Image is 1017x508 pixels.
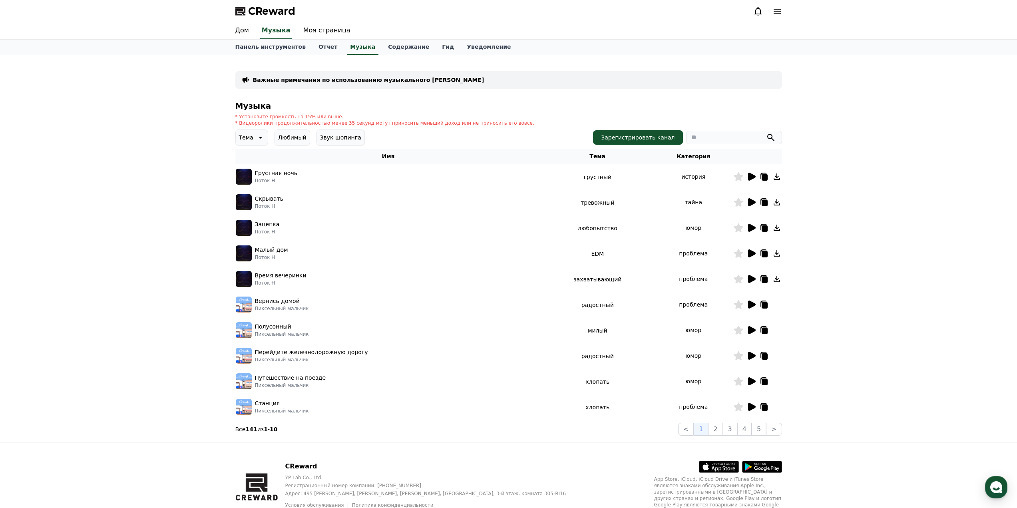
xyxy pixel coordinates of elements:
[236,194,252,210] img: музыка
[679,301,708,308] font: проблема
[771,425,776,433] font: >
[255,298,300,304] font: Вернись домой
[262,26,291,34] font: Музыка
[591,251,604,257] font: EDM
[255,323,291,330] font: Полусонный
[585,404,609,410] font: хлопать
[382,153,394,159] font: Имя
[255,382,309,388] font: Пиксельный мальчик
[460,40,517,55] a: Уведомление
[320,134,361,141] font: Звук шопинга
[347,40,378,55] a: Музыка
[118,265,138,272] span: Settings
[388,44,429,50] font: Содержание
[255,408,309,414] font: Пиксельный мальчик
[236,399,252,415] img: музыка
[236,169,252,185] img: музыка
[66,266,90,272] span: Messages
[239,134,253,141] font: Тема
[255,331,309,337] font: Пиксельный мальчик
[581,199,614,206] font: тревожный
[255,306,309,311] font: Пиксельный мальчик
[593,130,683,145] button: Зарегистрировать канал
[699,425,703,433] font: 1
[285,462,317,470] font: CReward
[235,426,246,432] font: Все
[236,322,252,338] img: музыка
[573,276,621,283] font: захватывающий
[236,220,252,236] img: музыка
[255,349,368,355] font: Перейдите железнодорожную дорогу
[681,173,705,180] font: история
[235,120,534,126] font: * Видеоролики продолжительностью менее 35 секунд могут приносить меньший доход или не приносить е...
[253,77,484,83] font: Важные примечания по использованию музыкального [PERSON_NAME]
[255,247,288,253] font: Малый дом
[728,425,732,433] font: 3
[679,250,708,257] font: проблема
[268,426,270,432] font: -
[255,203,275,209] font: Поток H
[442,44,454,50] font: Гид
[677,153,710,159] font: Категория
[278,134,306,141] font: Любимый
[270,426,277,432] font: 10
[260,22,292,39] a: Музыка
[285,502,344,508] font: Условия обслуживания
[713,425,717,433] font: 2
[235,129,268,145] button: Тема
[685,327,701,333] font: юмор
[255,178,275,183] font: Поток H
[255,272,306,279] font: Время вечеринки
[2,253,53,273] a: Home
[255,400,280,406] font: Станция
[685,225,701,231] font: юмор
[229,40,312,55] a: Панель инструментов
[678,423,694,436] button: <
[316,129,365,145] button: Звук шопинга
[285,483,421,488] font: Регистрационный номер компании: [PHONE_NUMBER]
[285,491,566,496] font: Адрес: 495 [PERSON_NAME], [PERSON_NAME], [PERSON_NAME], [GEOGRAPHIC_DATA], 3-й этаж, комната 305-...
[312,40,344,55] a: Отчет
[679,276,708,282] font: проблема
[236,348,252,364] img: музыка
[350,44,375,50] font: Музыка
[53,253,103,273] a: Messages
[236,271,252,287] img: музыка
[581,302,614,308] font: радостный
[581,353,614,359] font: радостный
[578,225,617,231] font: любопытство
[585,379,609,385] font: хлопать
[679,404,708,410] font: проблема
[742,425,746,433] font: 4
[103,253,153,273] a: Settings
[766,423,782,436] button: >
[285,502,350,508] a: Условия обслуживания
[588,327,607,334] font: милый
[255,280,275,286] font: Поток H
[236,245,252,261] img: музыка
[235,44,306,50] font: Панель инструментов
[601,134,675,141] font: Зарегистрировать канал
[20,265,34,272] span: Home
[685,353,701,359] font: юмор
[757,425,761,433] font: 5
[235,26,249,34] font: Дом
[685,199,702,205] font: тайна
[583,174,611,180] font: грустный
[245,426,257,432] font: 141
[275,129,310,145] button: Любимый
[255,229,275,235] font: Поток H
[253,76,484,84] a: Важные примечания по использованию музыкального [PERSON_NAME]
[589,153,605,159] font: Тема
[694,423,708,436] button: 1
[235,5,295,18] a: CReward
[352,502,434,508] a: Политика конфиденциальности
[255,255,275,260] font: Поток H
[467,44,511,50] font: Уведомление
[255,170,297,176] font: Грустная ночь
[248,6,295,17] font: CReward
[235,114,344,120] font: * Установите громкость на 15% или выше.
[264,426,268,432] font: 1
[737,423,752,436] button: 4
